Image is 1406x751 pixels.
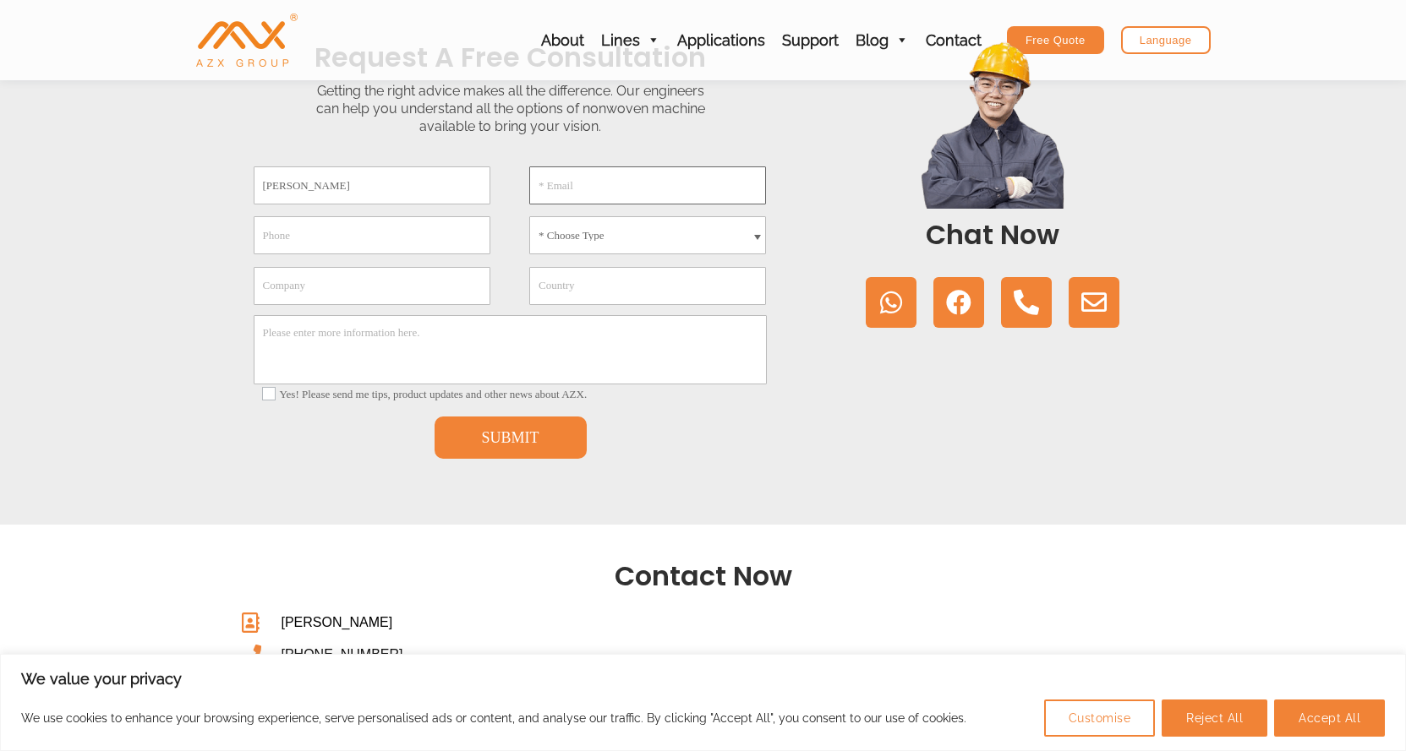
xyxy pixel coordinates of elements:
[529,216,766,254] select: * Choose Type
[1121,26,1211,54] a: Language
[277,610,393,635] span: [PERSON_NAME]
[196,31,298,47] a: AZX Nonwoven Machine
[230,558,1177,594] h2: Contact Now
[254,216,490,254] input: Phone
[1044,699,1156,737] button: Customise
[262,388,759,401] label: Yes! Please send me tips, product updates and other news about AZX.
[435,416,587,459] button: SUBMIT
[21,669,1385,689] p: We value your privacy
[1007,26,1104,54] a: Free Quote
[238,642,695,667] a: [PHONE_NUMBER]
[262,387,276,400] input: Yes! Please send me tips, product updates and other news about AZX.
[21,708,966,728] p: We use cookies to enhance your browsing experience, serve personalised ads or content, and analys...
[1274,699,1385,737] button: Accept All
[529,267,766,305] input: Country
[230,83,791,135] div: Getting the right advice makes all the difference. Our engineers can help you understand all the ...
[277,642,403,667] span: [PHONE_NUMBER]
[908,40,1077,209] img: contact us
[529,166,766,204] input: * Email
[1162,699,1267,737] button: Reject All
[254,267,490,305] input: Company
[808,217,1177,253] h2: Chat Now
[254,315,767,384] textarea: Please enter more information here.
[254,166,490,204] input: * Name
